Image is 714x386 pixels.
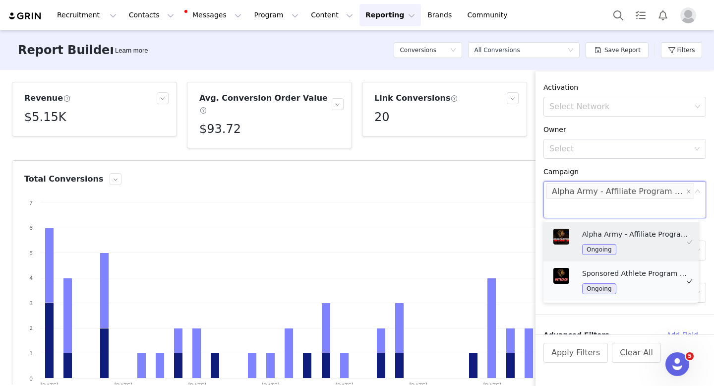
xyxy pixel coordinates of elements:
[374,92,458,104] h3: Link Conversions
[51,4,122,26] button: Recruitment
[305,4,359,26] button: Content
[29,274,33,281] text: 4
[24,92,70,104] h3: Revenue
[359,4,421,26] button: Reporting
[543,125,706,135] div: Owner
[674,7,706,23] button: Profile
[587,285,612,292] span: Ongoing
[18,41,116,59] h3: Report Builder
[553,229,569,245] img: b721208e-e533-4604-9947-edb9bb9f345c.png
[568,47,574,54] i: icon: down
[24,173,104,185] h3: Total Conversions
[686,352,694,360] span: 5
[687,278,693,284] i: icon: check
[582,268,691,279] p: Sponsored Athlete Program OUTREACH
[586,42,649,58] button: Save Report
[29,224,33,231] text: 6
[29,324,33,331] text: 2
[686,189,691,195] i: icon: close
[123,4,180,26] button: Contacts
[113,46,150,56] div: Tooltip anchor
[694,146,700,153] i: icon: down
[652,4,674,26] button: Notifications
[546,183,694,199] li: Alpha Army - Affiliate Program (2025)
[400,43,436,58] h5: Conversions
[474,43,520,58] div: All Conversions
[199,120,241,138] h5: $93.72
[374,108,390,126] h5: 20
[29,350,33,357] text: 1
[661,42,702,58] button: Filters
[462,4,518,26] a: Community
[582,229,691,240] p: Alpha Army - Affiliate Program (2025)
[248,4,304,26] button: Program
[543,82,706,93] div: Activation
[665,352,689,376] iframe: Intercom live chat
[630,4,652,26] a: Tasks
[421,4,461,26] a: Brands
[8,11,43,21] img: grin logo
[607,4,629,26] button: Search
[543,330,609,340] span: Advanced Filters
[549,144,689,154] div: Select
[587,246,612,253] span: Ongoing
[450,47,456,54] i: icon: down
[180,4,247,26] button: Messages
[553,268,569,284] img: d3610f27-60df-4682-b287-653bd4cabd0e.png
[549,102,691,112] div: Select Network
[29,199,33,206] text: 7
[680,7,696,23] img: placeholder-profile.jpg
[687,239,693,245] i: icon: check
[199,92,332,116] h3: Avg. Conversion Order Value
[29,375,33,382] text: 0
[543,167,706,177] div: Campaign
[658,327,706,343] button: Add Field
[552,184,684,199] div: Alpha Army - Affiliate Program (2025)
[543,343,608,363] button: Apply Filters
[29,300,33,307] text: 3
[695,104,701,111] i: icon: down
[29,250,33,257] text: 5
[612,343,661,363] button: Clear All
[24,108,66,126] h5: $5.15K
